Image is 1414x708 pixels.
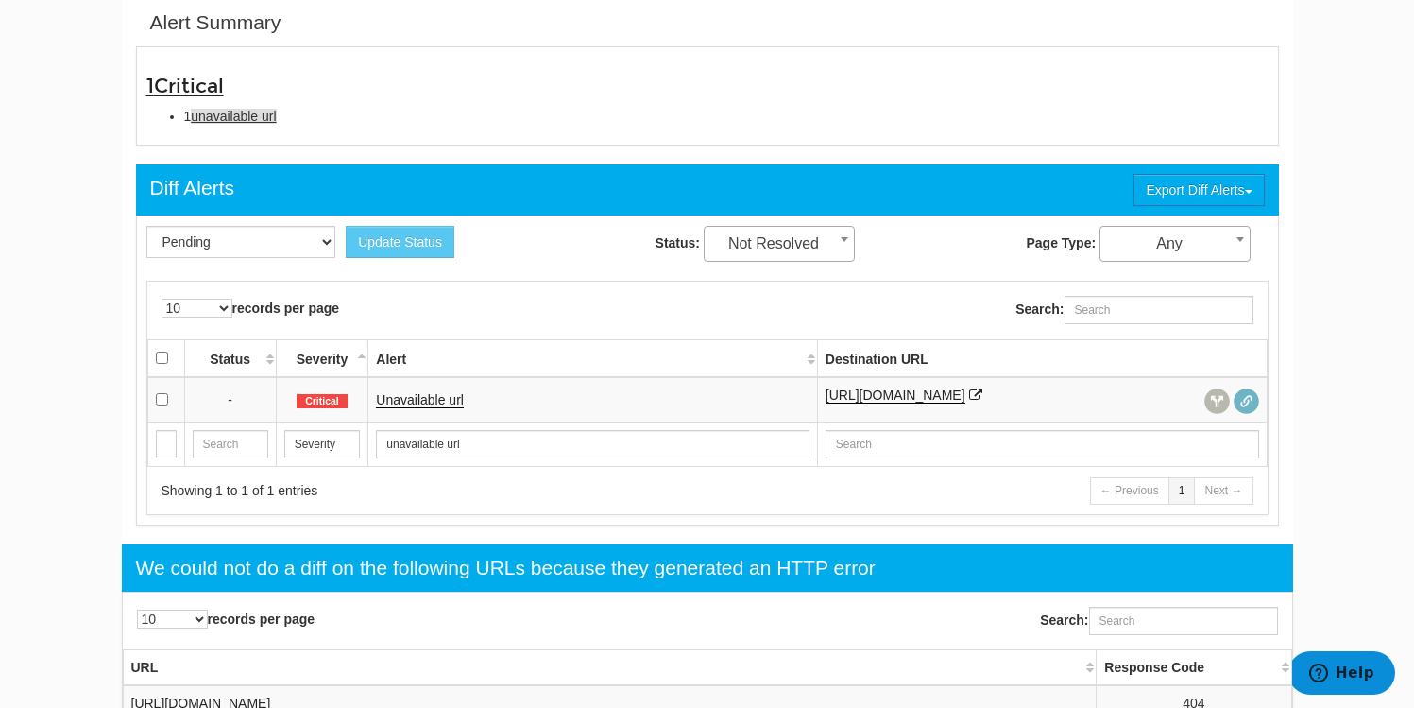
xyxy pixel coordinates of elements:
span: 1 [146,74,224,98]
div: We could not do a diff on the following URLs because they generated an HTTP error [136,554,876,582]
th: Response Code: activate to sort column ascending [1097,649,1291,685]
iframe: Opens a widget where you can find more information [1292,651,1395,699]
th: Severity: activate to sort column descending [276,339,368,377]
label: records per page [137,610,315,629]
span: unavailable url [191,109,276,124]
input: Search: [1065,296,1253,324]
td: - [184,377,276,423]
a: [URL][DOMAIN_NAME] [826,388,965,404]
input: Search [376,430,809,458]
a: ← Previous [1090,477,1169,505]
span: View headers [1204,389,1230,414]
input: Search: [1089,607,1278,635]
span: Any [1100,231,1250,257]
span: Not Resolved [705,231,854,257]
input: Search [156,430,177,458]
div: Alert Summary [150,9,281,37]
th: Status: activate to sort column ascending [184,339,276,377]
select: records per page [162,299,232,318]
strong: Status: [656,235,700,250]
button: Export Diff Alerts [1133,174,1264,206]
span: Not Resolved [704,226,855,262]
label: Search: [1040,607,1277,635]
a: 1 [1168,477,1196,505]
li: 1 [184,107,1269,126]
input: Search [193,430,268,458]
span: Critical [297,394,348,409]
select: records per page [137,610,208,629]
th: URL: activate to sort column ascending [123,649,1097,685]
th: Alert: activate to sort column ascending [368,339,817,377]
th: Destination URL [817,339,1267,377]
div: Diff Alerts [150,174,234,202]
a: Unavailable url [376,392,464,408]
span: Critical [154,74,224,98]
div: Showing 1 to 1 of 1 entries [162,481,684,500]
input: Search [826,430,1259,458]
span: Redirect chain [1234,389,1259,414]
span: Any [1099,226,1251,262]
strong: Page Type: [1026,235,1096,250]
a: Next → [1194,477,1252,505]
input: Search [284,430,361,458]
button: Update Status [346,226,454,258]
label: Search: [1015,296,1252,324]
label: records per page [162,299,340,318]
